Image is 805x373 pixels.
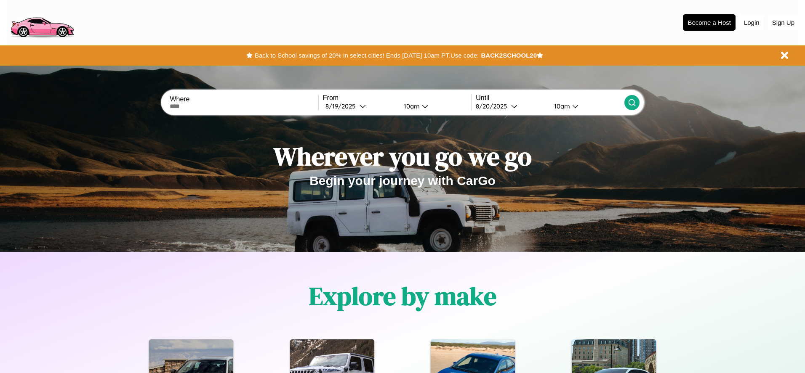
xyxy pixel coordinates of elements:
button: 10am [397,102,471,111]
label: Where [170,95,318,103]
img: logo [6,4,77,40]
h1: Explore by make [309,279,496,313]
label: From [323,94,471,102]
div: 10am [550,102,572,110]
div: 8 / 20 / 2025 [476,102,511,110]
button: 10am [547,102,624,111]
div: 8 / 19 / 2025 [325,102,360,110]
button: Login [740,15,764,30]
div: 10am [400,102,422,110]
button: Back to School savings of 20% in select cities! Ends [DATE] 10am PT.Use code: [253,50,481,61]
b: BACK2SCHOOL20 [481,52,537,59]
button: Become a Host [683,14,736,31]
label: Until [476,94,624,102]
button: 8/19/2025 [323,102,397,111]
button: Sign Up [768,15,799,30]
